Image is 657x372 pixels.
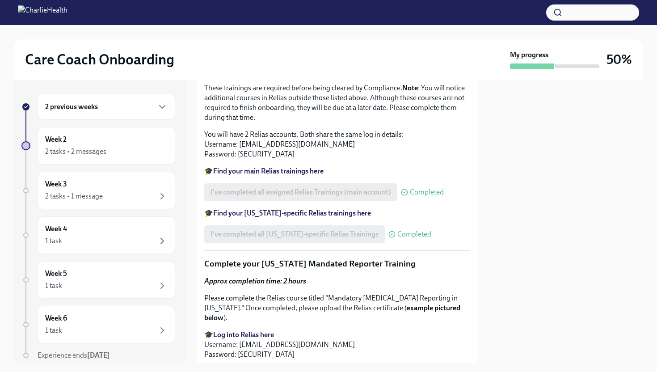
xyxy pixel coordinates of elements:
a: Week 51 task [21,261,175,299]
a: Week 61 task [21,306,175,343]
p: You will have 2 Relias accounts. Both share the same log in details: Username: [EMAIL_ADDRESS][DO... [204,130,471,159]
a: Find your main Relias trainings here [213,167,324,175]
a: Find your [US_STATE]-specific Relias trainings here [213,209,371,217]
strong: Approx completion time: 2 hours [204,277,306,285]
strong: [DATE] [87,351,110,359]
span: Experience ends [38,351,110,359]
div: 1 task [45,236,62,246]
div: 1 task [45,281,62,291]
strong: Note [402,84,418,92]
h6: Week 5 [45,269,67,279]
a: Week 41 task [21,216,175,254]
h3: 50% [606,51,632,68]
p: These trainings are required before being cleared by Compliance. : You will notice additional cou... [204,83,471,123]
div: 2 tasks • 2 messages [45,147,106,156]
span: Completed [410,189,444,196]
a: Log into Relias here [213,330,274,339]
p: Complete your [US_STATE] Mandated Reporter Training [204,258,471,270]
h6: Week 6 [45,313,67,323]
h6: Week 2 [45,135,67,144]
p: 🎓 [204,166,471,176]
p: 🎓 Username: [EMAIL_ADDRESS][DOMAIN_NAME] Password: [SECURITY_DATA] [204,330,471,359]
div: 2 previous weeks [38,94,175,120]
span: Completed [397,231,431,238]
strong: My progress [510,50,548,60]
h6: Week 3 [45,179,67,189]
h6: 2 previous weeks [45,102,98,112]
a: Week 22 tasks • 2 messages [21,127,175,165]
a: Week 32 tasks • 1 message [21,172,175,209]
p: 🎓 [204,208,471,218]
div: 2 tasks • 1 message [45,191,103,201]
h2: Care Coach Onboarding [25,51,174,68]
p: Please complete the Relias course titled "Mandatory [MEDICAL_DATA] Reporting in [US_STATE]." Once... [204,293,471,323]
div: 1 task [45,325,62,335]
img: CharlieHealth [18,5,67,20]
h6: Week 4 [45,224,67,234]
